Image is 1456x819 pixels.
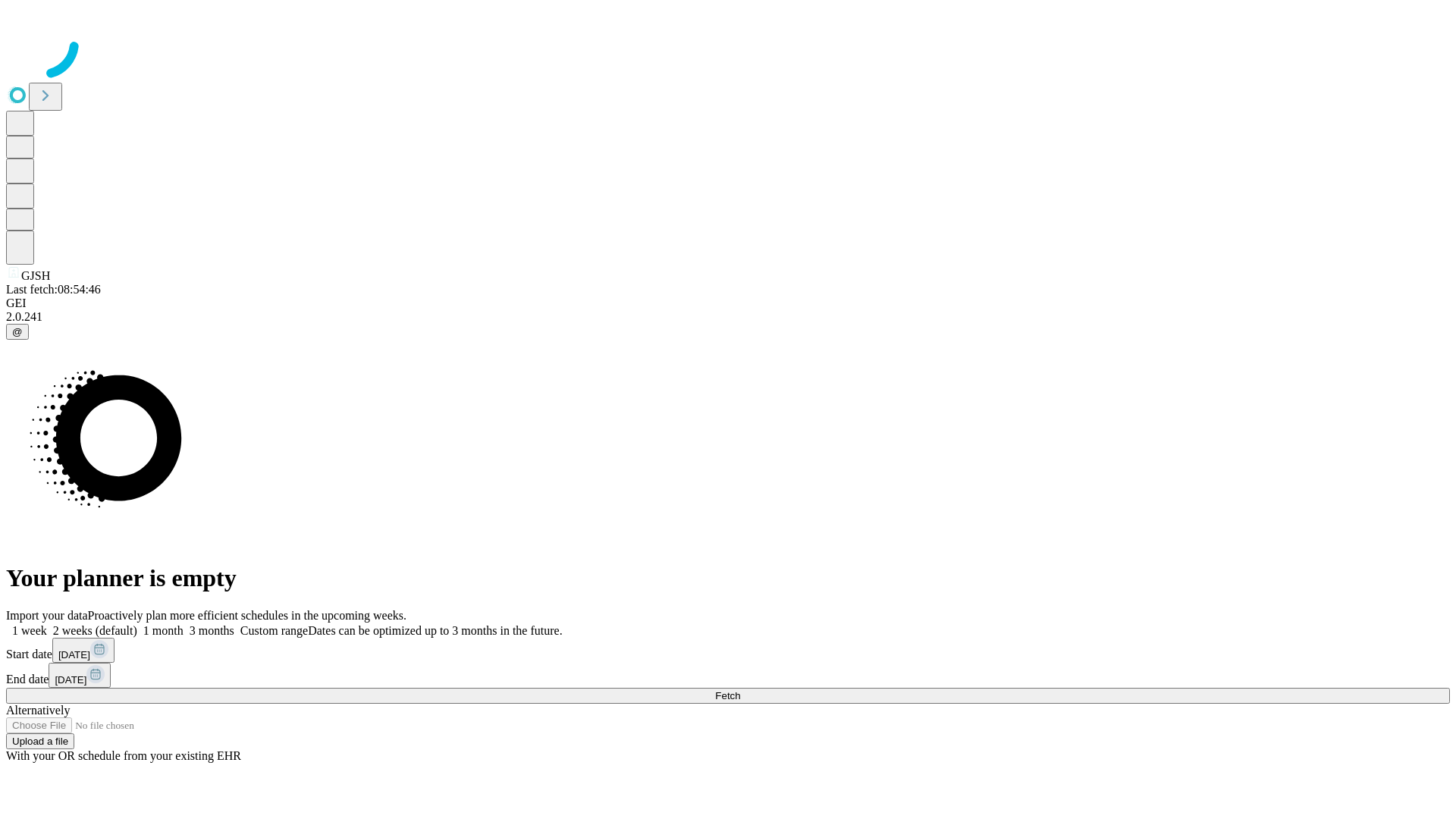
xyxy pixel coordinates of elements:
[308,624,562,637] span: Dates can be optimized up to 3 months in the future.
[715,690,740,701] span: Fetch
[6,609,88,622] span: Import your data
[6,749,241,762] span: With your OR schedule from your existing EHR
[6,283,101,296] span: Last fetch: 08:54:46
[53,624,137,637] span: 2 weeks (default)
[21,269,50,282] span: GJSH
[55,674,86,686] span: [DATE]
[12,326,23,337] span: @
[88,609,406,622] span: Proactively plan more efficient schedules in the upcoming weeks.
[6,310,1450,324] div: 2.0.241
[49,663,111,688] button: [DATE]
[6,688,1450,704] button: Fetch
[58,649,90,661] span: [DATE]
[6,733,74,749] button: Upload a file
[52,638,115,663] button: [DATE]
[12,624,47,637] span: 1 week
[6,564,1450,592] h1: Your planner is empty
[6,704,70,717] span: Alternatively
[6,324,29,340] button: @
[6,297,1450,310] div: GEI
[190,624,234,637] span: 3 months
[6,663,1450,688] div: End date
[240,624,308,637] span: Custom range
[6,638,1450,663] div: Start date
[143,624,184,637] span: 1 month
